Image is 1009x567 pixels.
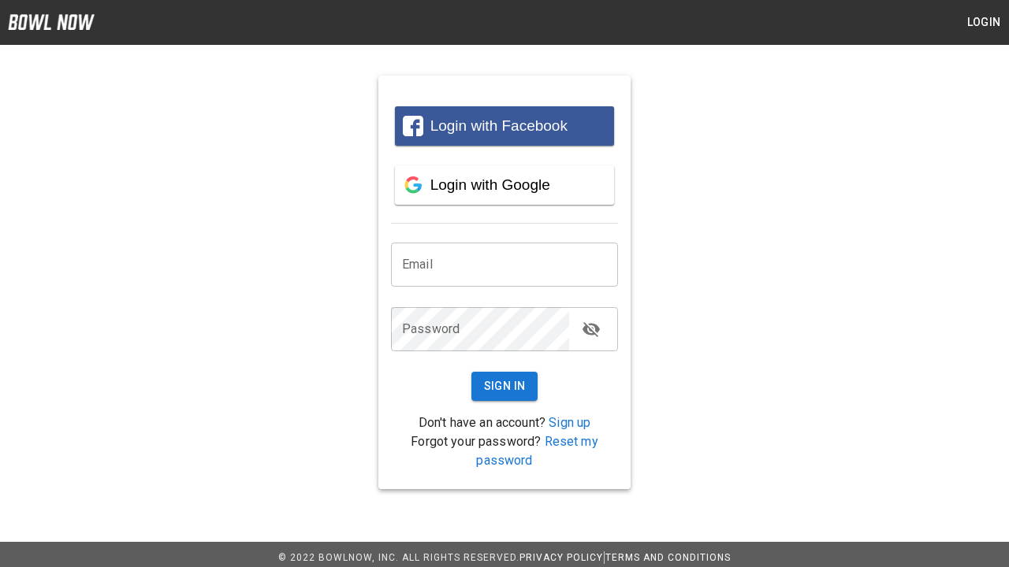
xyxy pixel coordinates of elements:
[519,552,603,563] a: Privacy Policy
[549,415,590,430] a: Sign up
[575,313,607,345] button: toggle password visibility
[395,106,614,146] button: Login with Facebook
[430,176,550,193] span: Login with Google
[959,8,1009,37] button: Login
[391,413,618,432] p: Don't have an account?
[395,165,614,205] button: Login with Google
[471,372,538,401] button: Sign In
[605,552,731,563] a: Terms and Conditions
[430,117,568,134] span: Login with Facebook
[476,434,598,468] a: Reset my password
[391,432,618,470] p: Forgot your password?
[8,14,95,30] img: logo
[278,552,519,563] span: © 2022 BowlNow, Inc. All Rights Reserved.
